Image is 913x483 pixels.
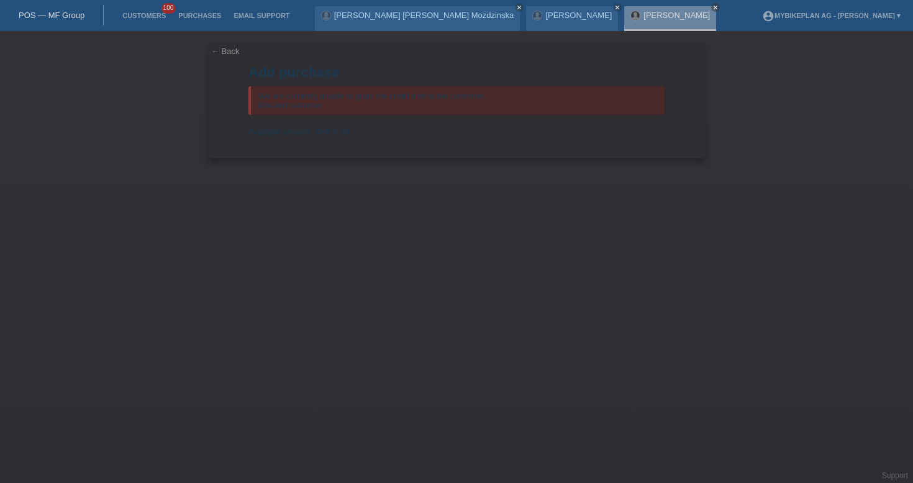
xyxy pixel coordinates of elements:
a: close [613,3,622,12]
div: We are currently unable to grant the credit limit to the customer. Blocked customer. [248,86,665,115]
a: account_circleMybikeplan AG - [PERSON_NAME] ▾ [756,12,907,19]
i: close [614,4,620,11]
a: [PERSON_NAME] [545,11,612,20]
a: close [515,3,524,12]
h1: Add purchase [248,65,665,80]
a: Customers [116,12,172,19]
span: Available amount: [248,127,312,137]
i: close [516,4,522,11]
a: [PERSON_NAME] [643,11,710,20]
a: close [711,3,720,12]
a: Email Support [227,12,296,19]
a: [PERSON_NAME] [PERSON_NAME] Mozdzinska [334,11,514,20]
span: CHF 0.00 [315,127,350,137]
span: 100 [161,3,176,14]
a: POS — MF Group [19,11,84,20]
a: Support [882,471,908,480]
a: ← Back [211,47,240,56]
i: account_circle [762,10,774,22]
a: Purchases [172,12,227,19]
i: close [712,4,719,11]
